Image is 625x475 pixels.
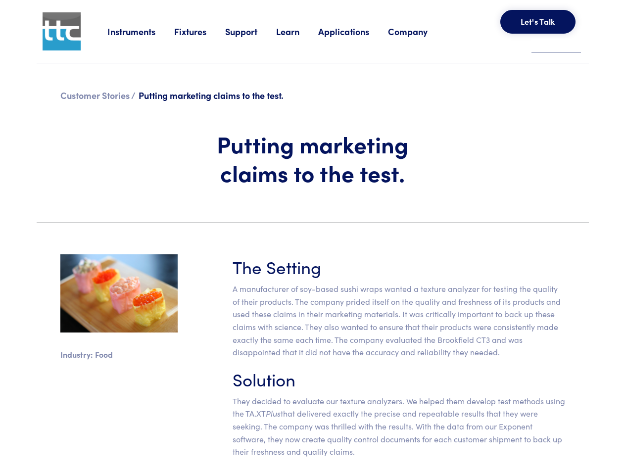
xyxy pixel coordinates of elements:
[276,25,318,38] a: Learn
[60,89,136,101] a: Customer Stories /
[266,408,281,419] em: Plus
[107,25,174,38] a: Instruments
[233,254,565,279] h3: The Setting
[43,12,81,50] img: ttc_logo_1x1_v1.0.png
[225,25,276,38] a: Support
[388,25,446,38] a: Company
[500,10,576,34] button: Let's Talk
[190,130,436,187] h1: Putting marketing claims to the test.
[174,25,225,38] a: Fixtures
[60,348,178,361] p: Industry: Food
[139,89,284,101] span: Putting marketing claims to the test.
[233,395,565,458] p: They decided to evaluate our texture analyzers. We helped them develop test methods using the TA....
[233,283,565,359] p: A manufacturer of soy-based sushi wraps wanted a texture analyzer for testing the quality of thei...
[233,367,565,391] h3: Solution
[60,254,178,332] img: soywrap.jpg
[318,25,388,38] a: Applications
